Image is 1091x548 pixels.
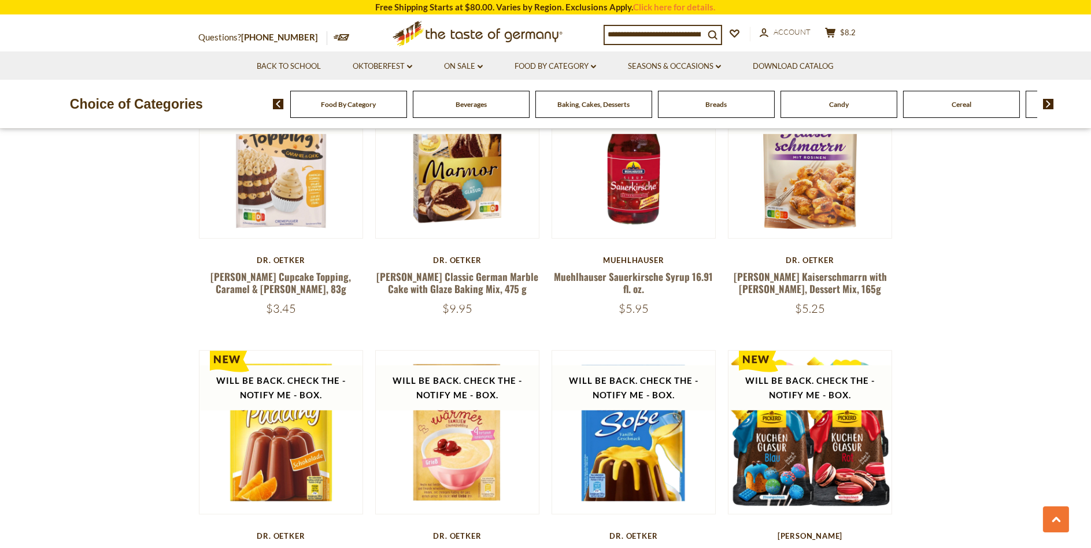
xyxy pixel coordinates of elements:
[728,351,892,514] img: Pickerd Food Color Glaze Decoration in Pouch, 4 pack
[375,256,540,265] div: Dr. Oetker
[705,100,727,109] a: Breads
[619,301,649,316] span: $5.95
[552,531,716,540] div: Dr. Oetker
[728,531,893,540] div: [PERSON_NAME]
[210,269,351,296] a: [PERSON_NAME] Cupcake Topping, Caramel & [PERSON_NAME], 83g
[321,100,376,109] a: Food By Category
[199,531,364,540] div: Dr. Oetker
[376,269,538,296] a: [PERSON_NAME] Classic German Marble Cake with Glaze Baking Mix, 475 g
[456,100,487,109] a: Beverages
[795,301,825,316] span: $5.25
[199,30,327,45] p: Questions?
[242,32,319,42] a: [PHONE_NUMBER]
[728,256,893,265] div: Dr. Oetker
[266,301,296,316] span: $3.45
[199,256,364,265] div: Dr. Oetker
[557,100,630,109] a: Baking, Cakes, Desserts
[634,2,716,12] a: Click here for details.
[199,351,363,514] img: Dr. Oetker Milk Chocolate Pudding Mix 3 Packets, 37g per packet
[628,60,721,73] a: Seasons & Occasions
[442,301,472,316] span: $9.95
[728,75,892,238] img: Dr. Oetker Kaiserschmarrn with Raisins, Dessert Mix, 165g
[1043,99,1054,109] img: next arrow
[552,256,716,265] div: Muehlhauser
[552,351,716,514] img: Dr. Oetker Dessert Sauce, Vanilla zum Kochen, 3 packets, 500g.
[444,60,483,73] a: On Sale
[273,99,284,109] img: previous arrow
[760,26,811,39] a: Account
[375,531,540,540] div: Dr. Oetker
[353,60,412,73] a: Oktoberfest
[952,100,971,109] a: Cereal
[554,269,713,296] a: Muehlhauser Sauerkirsche Syrup 16.91 fl. oz.
[257,60,321,73] a: Back to School
[774,27,811,36] span: Account
[515,60,596,73] a: Food By Category
[552,75,716,238] img: Muehlhauser Sauerkirsche Syrup 16.91 fl. oz.
[199,75,363,238] img: Dr. Oetker Cupcake Topping, Caramel & Brownie, 83g
[829,100,849,109] a: Candy
[753,60,834,73] a: Download Catalog
[734,269,887,296] a: [PERSON_NAME] Kaiserschmarrn with [PERSON_NAME], Dessert Mix, 165g
[823,27,858,42] button: $8.2
[376,75,539,238] img: Dr. Oetker Classic German Marble Cake with Glaze Baking Mix, 475 g
[376,351,539,514] img: Dr. Oetker "Seelen Wärmer" Family-Style Créme Pudding, 91g
[840,28,856,37] span: $8.2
